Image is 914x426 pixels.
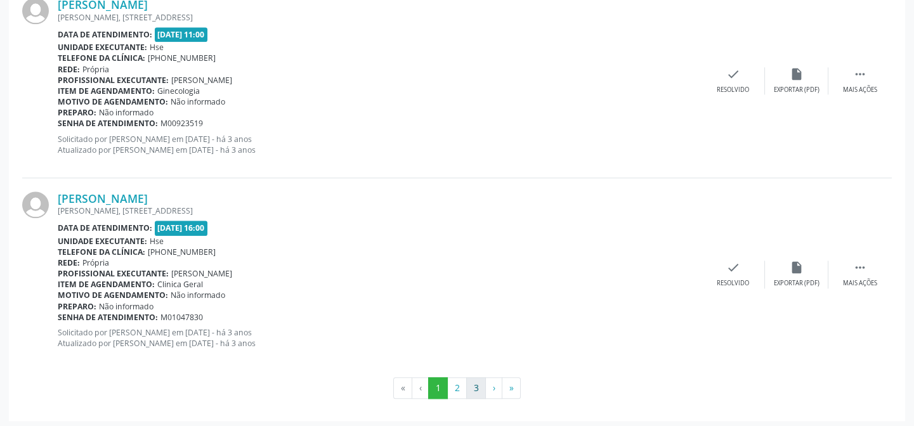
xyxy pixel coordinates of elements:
span: Própria [82,257,109,268]
b: Rede: [58,64,80,75]
div: [PERSON_NAME], [STREET_ADDRESS] [58,205,702,216]
div: Exportar (PDF) [774,86,819,94]
img: img [22,191,49,218]
button: Go to page 1 [428,377,448,399]
button: Go to page 2 [447,377,467,399]
span: Clinica Geral [157,279,203,290]
div: Exportar (PDF) [774,279,819,288]
b: Motivo de agendamento: [58,96,168,107]
i: insert_drive_file [790,67,804,81]
i: check [726,67,740,81]
b: Data de atendimento: [58,223,152,233]
div: Mais ações [843,279,877,288]
b: Senha de atendimento: [58,118,158,129]
div: Resolvido [717,86,749,94]
button: Go to next page [485,377,502,399]
b: Preparo: [58,301,96,312]
b: Profissional executante: [58,75,169,86]
span: Não informado [99,107,153,118]
span: [DATE] 16:00 [155,221,208,235]
span: Hse [150,42,164,53]
span: [DATE] 11:00 [155,27,208,42]
b: Unidade executante: [58,236,147,247]
span: Não informado [99,301,153,312]
button: Go to page 3 [466,377,486,399]
span: [PHONE_NUMBER] [148,247,216,257]
b: Profissional executante: [58,268,169,279]
i: check [726,261,740,274]
i:  [853,261,867,274]
a: [PERSON_NAME] [58,191,148,205]
b: Telefone da clínica: [58,247,145,257]
b: Item de agendamento: [58,86,155,96]
b: Rede: [58,257,80,268]
span: Hse [150,236,164,247]
span: Não informado [171,290,225,300]
b: Telefone da clínica: [58,53,145,63]
b: Unidade executante: [58,42,147,53]
span: M00923519 [160,118,203,129]
span: M01047830 [160,312,203,323]
ul: Pagination [22,377,892,399]
b: Senha de atendimento: [58,312,158,323]
b: Motivo de agendamento: [58,290,168,300]
span: Ginecologia [157,86,200,96]
div: [PERSON_NAME], [STREET_ADDRESS] [58,12,702,23]
span: [PERSON_NAME] [171,75,232,86]
button: Go to last page [502,377,521,399]
i: insert_drive_file [790,261,804,274]
p: Solicitado por [PERSON_NAME] em [DATE] - há 3 anos Atualizado por [PERSON_NAME] em [DATE] - há 3 ... [58,134,702,155]
i:  [853,67,867,81]
b: Data de atendimento: [58,29,152,40]
b: Item de agendamento: [58,279,155,290]
b: Preparo: [58,107,96,118]
p: Solicitado por [PERSON_NAME] em [DATE] - há 3 anos Atualizado por [PERSON_NAME] em [DATE] - há 3 ... [58,327,702,349]
span: Própria [82,64,109,75]
span: Não informado [171,96,225,107]
span: [PERSON_NAME] [171,268,232,279]
span: [PHONE_NUMBER] [148,53,216,63]
div: Resolvido [717,279,749,288]
div: Mais ações [843,86,877,94]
